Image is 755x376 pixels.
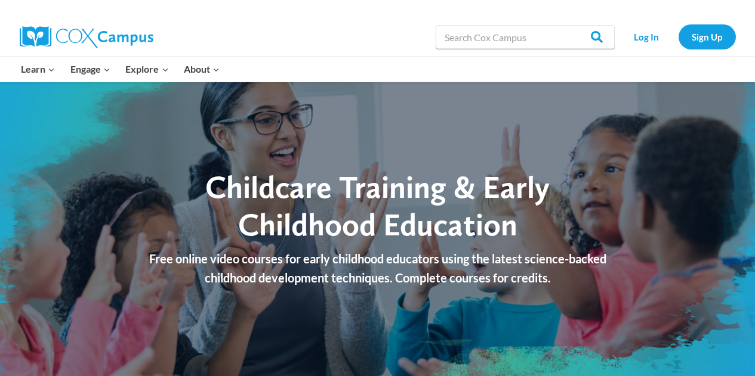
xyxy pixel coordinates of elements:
[679,24,736,49] a: Sign Up
[21,61,55,77] span: Learn
[205,168,550,243] span: Childcare Training & Early Childhood Education
[436,25,615,49] input: Search Cox Campus
[20,26,153,48] img: Cox Campus
[70,61,110,77] span: Engage
[136,249,620,287] p: Free online video courses for early childhood educators using the latest science-backed childhood...
[125,61,168,77] span: Explore
[621,24,673,49] a: Log In
[184,61,220,77] span: About
[621,24,736,49] nav: Secondary Navigation
[14,57,227,82] nav: Primary Navigation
